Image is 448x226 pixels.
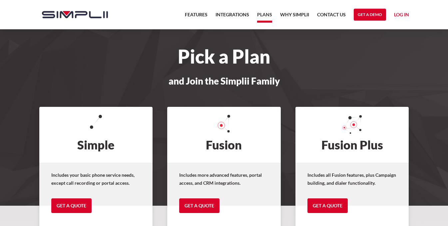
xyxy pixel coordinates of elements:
h2: Simple [39,107,153,163]
a: Get a Quote [179,198,220,213]
h2: Fusion Plus [295,107,409,163]
a: Plans [257,11,272,23]
a: Get a Quote [51,198,92,213]
a: Log in [394,11,409,21]
strong: Includes all Fusion features, plus Campaign building, and dialer functionality. [307,172,396,186]
a: Integrations [216,11,249,23]
h3: and Join the Simplii Family [35,76,413,86]
a: Why Simplii [280,11,309,23]
strong: Includes more advanced features, portal access, and CRM integrations. [179,172,262,186]
img: Simplii [42,11,108,18]
a: Get a Quote [307,198,348,213]
a: Get a Demo [354,9,386,21]
p: Includes your basic phone service needs, except call recording or portal access. [51,171,141,187]
a: Contact US [317,11,346,23]
a: Features [185,11,208,23]
h2: Fusion [167,107,281,163]
h1: Pick a Plan [35,49,413,64]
